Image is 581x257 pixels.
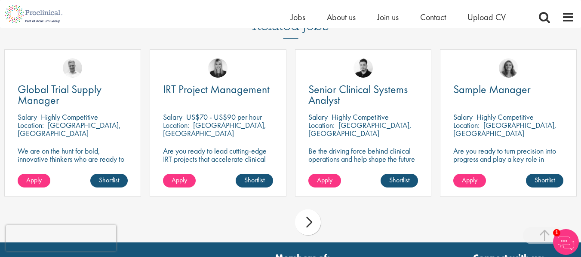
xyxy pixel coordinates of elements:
span: Apply [317,175,332,184]
span: Apply [462,175,477,184]
div: next [295,209,321,235]
span: Sample Manager [453,82,531,97]
a: Shortlist [236,174,273,187]
a: Global Trial Supply Manager [18,84,128,106]
span: Senior Clinical Systems Analyst [308,82,408,107]
span: Apply [172,175,187,184]
img: Janelle Jones [208,58,227,78]
a: Apply [163,174,196,187]
a: Apply [18,174,50,187]
p: Highly Competitive [476,112,534,122]
p: US$70 - US$90 per hour [186,112,262,122]
a: Senior Clinical Systems Analyst [308,84,418,106]
span: Location: [163,120,189,130]
a: Join us [377,12,399,23]
p: [GEOGRAPHIC_DATA], [GEOGRAPHIC_DATA] [453,120,556,138]
a: Shortlist [526,174,563,187]
p: Highly Competitive [332,112,389,122]
a: About us [327,12,356,23]
span: Apply [26,175,42,184]
span: Location: [453,120,480,130]
img: Joshua Bye [63,58,82,78]
a: Shortlist [381,174,418,187]
span: Salary [308,112,328,122]
a: Apply [453,174,486,187]
p: Are you ready to lead cutting-edge IRT projects that accelerate clinical breakthroughs in biotech? [163,147,273,171]
a: IRT Project Management [163,84,273,95]
span: Global Trial Supply Manager [18,82,101,107]
a: Sample Manager [453,84,563,95]
a: Shortlist [90,174,128,187]
span: Salary [453,112,473,122]
img: Anderson Maldonado [354,58,373,78]
a: Contact [420,12,446,23]
span: Location: [308,120,335,130]
p: Be the driving force behind clinical operations and help shape the future of pharma innovation. [308,147,418,171]
span: Location: [18,120,44,130]
a: Apply [308,174,341,187]
a: Upload CV [467,12,506,23]
p: [GEOGRAPHIC_DATA], [GEOGRAPHIC_DATA] [18,120,121,138]
p: [GEOGRAPHIC_DATA], [GEOGRAPHIC_DATA] [308,120,412,138]
span: Salary [18,112,37,122]
img: Chatbot [553,229,579,255]
span: 1 [553,229,560,236]
img: Jackie Cerchio [499,58,518,78]
p: We are on the hunt for bold, innovative thinkers who are ready to help push the boundaries of sci... [18,147,128,187]
p: Highly Competitive [41,112,98,122]
p: Are you ready to turn precision into progress and play a key role in shaping the future of pharma... [453,147,563,179]
span: Salary [163,112,182,122]
a: Jobs [291,12,305,23]
span: IRT Project Management [163,82,270,97]
p: [GEOGRAPHIC_DATA], [GEOGRAPHIC_DATA] [163,120,266,138]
